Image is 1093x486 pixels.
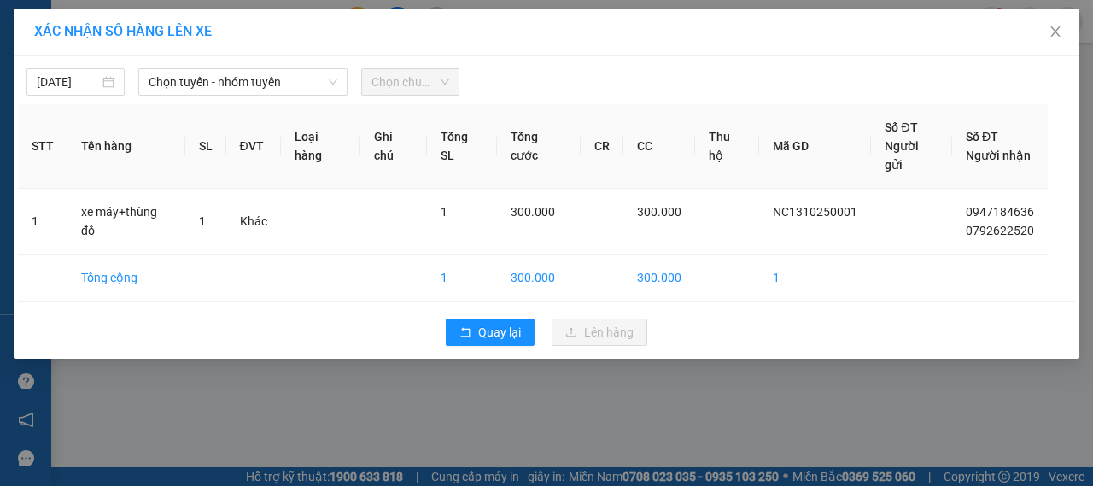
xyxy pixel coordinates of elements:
span: 1 [199,214,206,228]
strong: PHIẾU BIÊN NHẬN [43,94,136,131]
span: Người nhận [966,149,1031,162]
span: 1 [441,205,447,219]
strong: CHUYỂN PHÁT NHANH ĐÔNG LÝ [36,14,143,69]
th: SL [185,104,226,189]
span: close [1049,25,1062,38]
td: 1 [759,255,871,302]
span: Quay lại [478,323,521,342]
span: NC1310250001 [145,69,248,87]
th: Mã GD [759,104,871,189]
td: xe máy+thùng đồ [67,189,185,255]
span: down [328,77,338,87]
td: 300.000 [497,255,581,302]
span: 300.000 [637,205,681,219]
th: Tên hàng [67,104,185,189]
td: Khác [226,189,281,255]
button: Close [1032,9,1079,56]
button: rollbackQuay lại [446,319,535,346]
span: XÁC NHẬN SỐ HÀNG LÊN XE [34,23,212,39]
td: 1 [427,255,497,302]
span: Chọn chuyến [371,69,449,95]
th: CR [581,104,623,189]
td: Tổng cộng [67,255,185,302]
th: Loại hàng [281,104,360,189]
span: 0947184636 [966,205,1034,219]
span: 300.000 [511,205,555,219]
span: Số ĐT [966,130,998,143]
span: NC1310250001 [773,205,857,219]
th: CC [623,104,695,189]
span: rollback [459,326,471,340]
th: Thu hộ [695,104,760,189]
th: Tổng cước [497,104,581,189]
th: STT [18,104,67,189]
img: logo [9,50,34,109]
span: 0792622520 [966,224,1034,237]
th: Ghi chú [360,104,427,189]
span: Số ĐT [885,120,917,134]
td: 300.000 [623,255,695,302]
th: Tổng SL [427,104,497,189]
input: 13/10/2025 [37,73,99,91]
button: uploadLên hàng [552,319,647,346]
th: ĐVT [226,104,281,189]
span: Người gửi [885,139,919,172]
span: SĐT XE [60,73,115,91]
td: 1 [18,189,67,255]
span: Chọn tuyến - nhóm tuyến [149,69,337,95]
